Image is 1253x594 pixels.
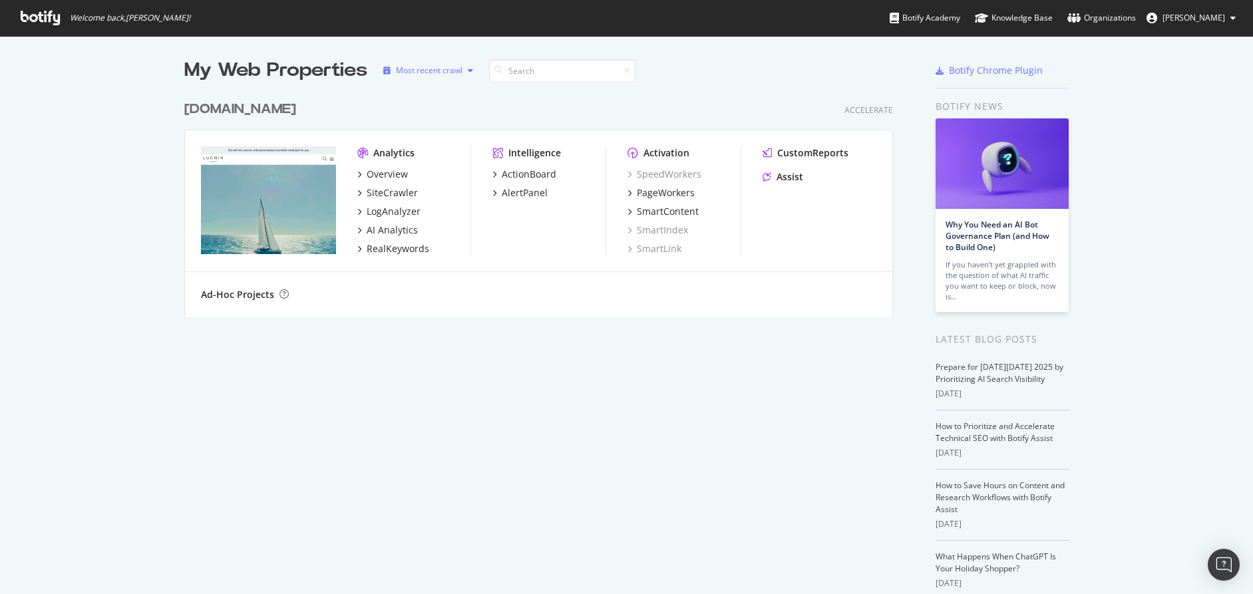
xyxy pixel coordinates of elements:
[936,577,1069,589] div: [DATE]
[489,59,635,82] input: Search
[1163,12,1225,23] span: Anaëlle Dadar
[367,186,418,200] div: SiteCrawler
[184,57,367,84] div: My Web Properties
[1136,7,1246,29] button: [PERSON_NAME]
[357,186,418,200] a: SiteCrawler
[936,99,1069,114] div: Botify news
[627,223,688,237] a: SmartIndex
[367,223,418,237] div: AI Analytics
[492,186,548,200] a: AlertPanel
[936,447,1069,459] div: [DATE]
[508,146,561,160] div: Intelligence
[367,168,408,181] div: Overview
[357,168,408,181] a: Overview
[643,146,689,160] div: Activation
[777,146,848,160] div: CustomReports
[936,518,1069,530] div: [DATE]
[936,420,1055,444] a: How to Prioritize and Accelerate Technical SEO with Botify Assist
[936,480,1065,515] a: How to Save Hours on Content and Research Workflows with Botify Assist
[936,118,1069,209] img: Why You Need an AI Bot Governance Plan (and How to Build One)
[184,100,296,119] div: [DOMAIN_NAME]
[627,186,695,200] a: PageWorkers
[637,186,695,200] div: PageWorkers
[367,242,429,255] div: RealKeywords
[763,146,848,160] a: CustomReports
[777,170,803,184] div: Assist
[1067,11,1136,25] div: Organizations
[184,84,904,317] div: grid
[357,205,421,218] a: LogAnalyzer
[492,168,556,181] a: ActionBoard
[627,242,681,255] a: SmartLink
[1208,549,1240,581] div: Open Intercom Messenger
[357,242,429,255] a: RealKeywords
[936,64,1043,77] a: Botify Chrome Plugin
[70,13,190,23] span: Welcome back, [PERSON_NAME] !
[396,67,462,74] div: Most recent crawl
[201,146,336,254] img: lucrin.com
[936,361,1063,384] a: Prepare for [DATE][DATE] 2025 by Prioritizing AI Search Visibility
[890,11,960,25] div: Botify Academy
[637,205,699,218] div: SmartContent
[627,205,699,218] a: SmartContent
[373,146,415,160] div: Analytics
[936,551,1056,574] a: What Happens When ChatGPT Is Your Holiday Shopper?
[502,168,556,181] div: ActionBoard
[946,259,1059,302] div: If you haven’t yet grappled with the question of what AI traffic you want to keep or block, now is…
[844,104,893,116] div: Accelerate
[936,332,1069,347] div: Latest Blog Posts
[502,186,548,200] div: AlertPanel
[936,388,1069,400] div: [DATE]
[378,60,478,81] button: Most recent crawl
[367,205,421,218] div: LogAnalyzer
[763,170,803,184] a: Assist
[975,11,1053,25] div: Knowledge Base
[946,219,1049,253] a: Why You Need an AI Bot Governance Plan (and How to Build One)
[357,223,418,237] a: AI Analytics
[201,288,274,301] div: Ad-Hoc Projects
[627,168,701,181] a: SpeedWorkers
[949,64,1043,77] div: Botify Chrome Plugin
[184,100,301,119] a: [DOMAIN_NAME]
